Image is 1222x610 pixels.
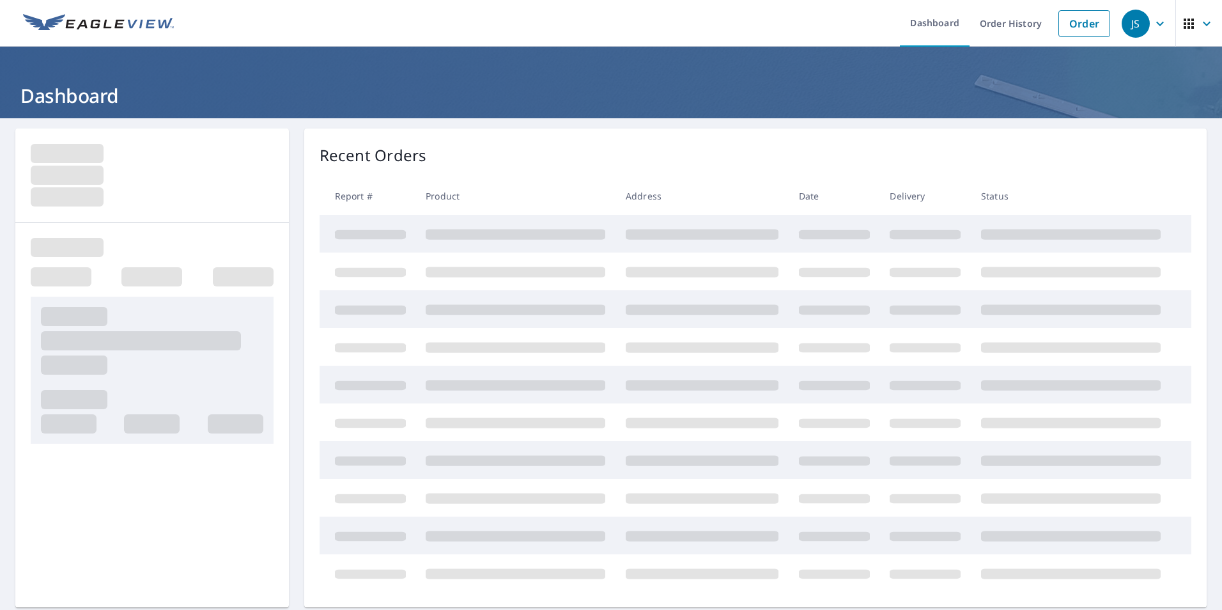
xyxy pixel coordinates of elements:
p: Recent Orders [320,144,427,167]
div: JS [1122,10,1150,38]
a: Order [1058,10,1110,37]
th: Date [789,177,880,215]
th: Status [971,177,1171,215]
th: Delivery [879,177,971,215]
th: Product [415,177,615,215]
h1: Dashboard [15,82,1207,109]
th: Report # [320,177,416,215]
img: EV Logo [23,14,174,33]
th: Address [615,177,789,215]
